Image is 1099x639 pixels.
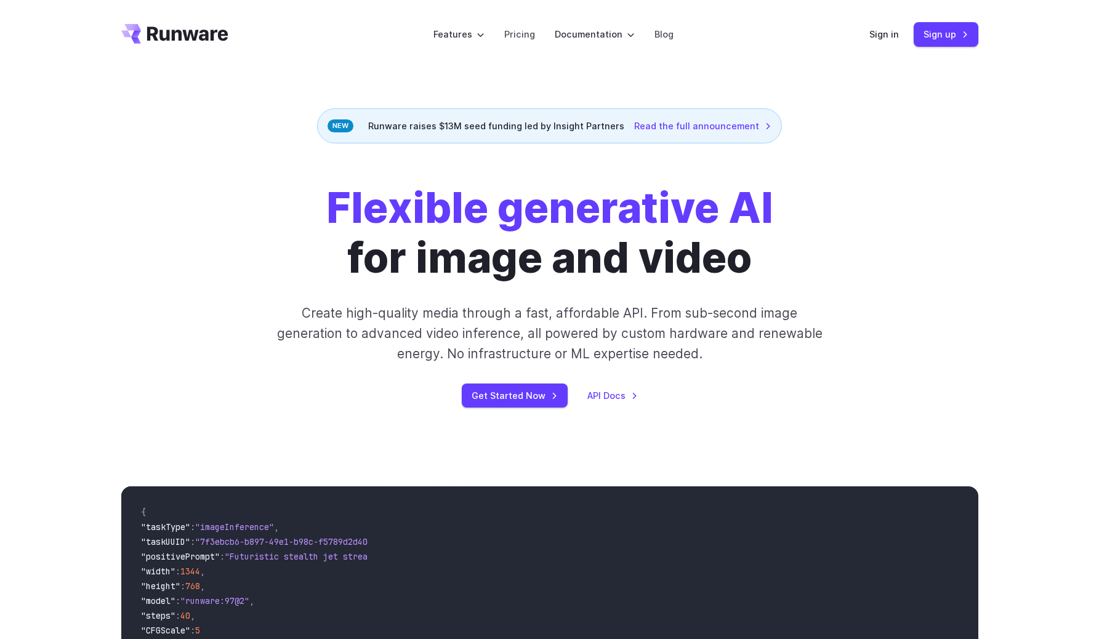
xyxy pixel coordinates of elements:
span: : [190,625,195,636]
a: Sign in [869,27,899,41]
span: "taskUUID" [141,536,190,547]
span: "width" [141,566,175,577]
span: "steps" [141,610,175,621]
span: : [175,595,180,606]
div: Runware raises $13M seed funding led by Insight Partners [317,108,782,143]
span: "imageInference" [195,521,274,532]
span: : [180,581,185,592]
span: , [200,581,205,592]
span: "CFGScale" [141,625,190,636]
strong: Flexible generative AI [326,182,773,233]
h1: for image and video [326,183,773,283]
span: "taskType" [141,521,190,532]
span: , [274,521,279,532]
span: "positivePrompt" [141,551,220,562]
span: : [220,551,225,562]
span: 5 [195,625,200,636]
span: 1344 [180,566,200,577]
span: : [190,521,195,532]
span: , [190,610,195,621]
a: Blog [654,27,674,41]
span: : [175,610,180,621]
span: : [190,536,195,547]
span: { [141,507,146,518]
span: "height" [141,581,180,592]
span: , [249,595,254,606]
label: Features [433,27,485,41]
a: Get Started Now [462,384,568,408]
a: Sign up [914,22,978,46]
label: Documentation [555,27,635,41]
span: "model" [141,595,175,606]
a: Go to / [121,24,228,44]
p: Create high-quality media through a fast, affordable API. From sub-second image generation to adv... [275,303,824,364]
span: 40 [180,610,190,621]
span: : [175,566,180,577]
span: 768 [185,581,200,592]
span: , [200,566,205,577]
span: "runware:97@2" [180,595,249,606]
span: "Futuristic stealth jet streaking through a neon-lit cityscape with glowing purple exhaust" [225,551,673,562]
a: Pricing [504,27,535,41]
span: "7f3ebcb6-b897-49e1-b98c-f5789d2d40d7" [195,536,382,547]
a: API Docs [587,388,638,403]
a: Read the full announcement [634,119,771,133]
